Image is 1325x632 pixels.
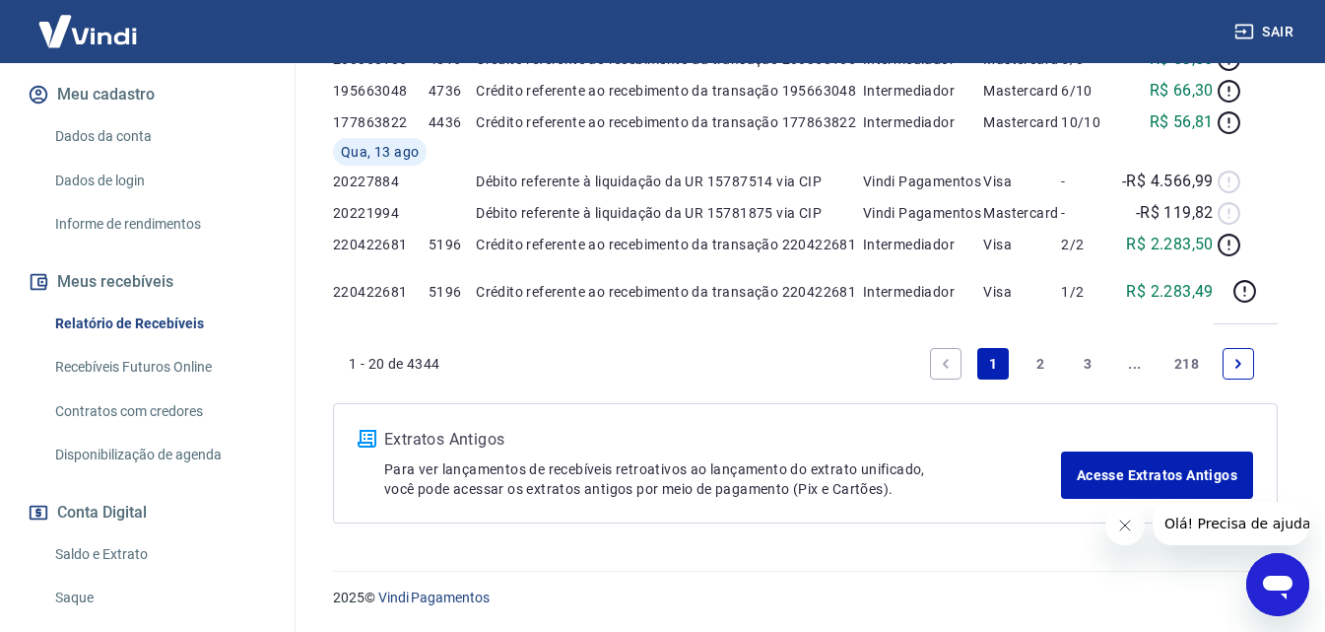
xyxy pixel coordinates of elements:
p: Para ver lançamentos de recebíveis retroativos ao lançamento do extrato unificado, você pode aces... [384,459,1061,499]
p: 10/10 [1061,112,1120,132]
p: Intermediador [863,235,983,254]
p: 220422681 [333,235,429,254]
p: R$ 2.283,50 [1126,233,1213,256]
p: 177863822 [333,112,429,132]
p: Crédito referente ao recebimento da transação 195663048 [476,81,863,101]
iframe: Fechar mensagem [1105,506,1145,545]
p: 5196 [429,235,476,254]
p: Crédito referente ao recebimento da transação 220422681 [476,235,863,254]
p: Mastercard [983,112,1061,132]
p: Mastercard [983,203,1061,223]
p: Intermediador [863,81,983,101]
a: Acesse Extratos Antigos [1061,452,1253,499]
span: Qua, 13 ago [341,142,419,162]
p: Visa [983,235,1061,254]
p: 2/2 [1061,235,1120,254]
a: Page 2 [1025,348,1056,380]
p: 5196 [429,282,476,302]
button: Conta Digital [24,491,271,534]
p: Vindi Pagamentos [863,203,983,223]
a: Relatório de Recebíveis [47,304,271,344]
p: R$ 66,30 [1150,79,1214,103]
p: Intermediador [863,282,983,302]
a: Dados de login [47,161,271,201]
ul: Pagination [922,340,1262,387]
p: Mastercard [983,81,1061,101]
button: Meus recebíveis [24,260,271,304]
p: 220422681 [333,282,429,302]
a: Saldo e Extrato [47,534,271,575]
a: Vindi Pagamentos [378,590,490,605]
p: R$ 2.283,49 [1126,280,1213,304]
button: Sair [1230,14,1301,50]
a: Informe de rendimentos [47,204,271,245]
p: 6/10 [1061,81,1120,101]
p: Extratos Antigos [384,428,1061,452]
a: Page 218 [1166,348,1207,380]
a: Contratos com credores [47,391,271,432]
p: 20227884 [333,172,429,191]
button: Meu cadastro [24,73,271,116]
p: Débito referente à liquidação da UR 15781875 via CIP [476,203,863,223]
iframe: Mensagem da empresa [1153,502,1309,545]
a: Page 1 is your current page [977,348,1009,380]
p: Intermediador [863,112,983,132]
p: 1/2 [1061,282,1120,302]
p: -R$ 4.566,99 [1122,170,1214,193]
p: Visa [983,172,1061,191]
p: -R$ 119,82 [1136,201,1214,225]
p: - [1061,172,1120,191]
a: Jump forward [1119,348,1151,380]
a: Dados da conta [47,116,271,157]
p: Crédito referente ao recebimento da transação 220422681 [476,282,863,302]
p: 1 - 20 de 4344 [349,354,440,374]
p: Débito referente à liquidação da UR 15787514 via CIP [476,172,863,191]
a: Previous page [930,348,961,380]
p: Vindi Pagamentos [863,172,983,191]
p: - [1061,203,1120,223]
span: Olá! Precisa de ajuda? [12,14,166,30]
a: Saque [47,578,271,618]
p: Crédito referente ao recebimento da transação 177863822 [476,112,863,132]
img: ícone [358,430,376,448]
a: Page 3 [1072,348,1103,380]
p: 2025 © [333,588,1278,608]
a: Disponibilização de agenda [47,435,271,475]
p: 4736 [429,81,476,101]
p: 4436 [429,112,476,132]
p: 195663048 [333,81,429,101]
p: 20221994 [333,203,429,223]
p: R$ 56,81 [1150,110,1214,134]
iframe: Botão para abrir a janela de mensagens [1246,553,1309,616]
a: Recebíveis Futuros Online [47,347,271,387]
p: Visa [983,282,1061,302]
img: Vindi [24,1,152,61]
a: Next page [1223,348,1254,380]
